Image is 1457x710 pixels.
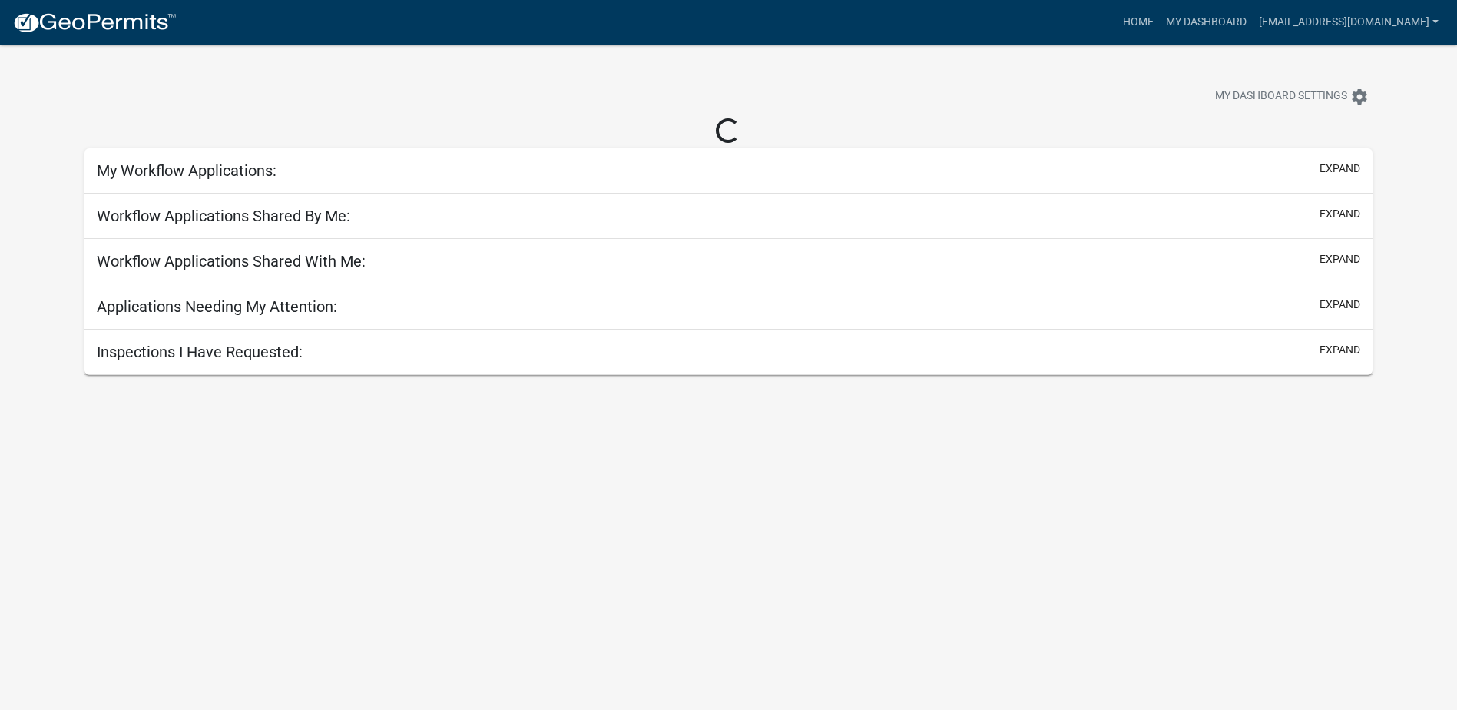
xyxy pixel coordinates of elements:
[1350,88,1369,106] i: settings
[1253,8,1445,37] a: [EMAIL_ADDRESS][DOMAIN_NAME]
[1320,342,1360,358] button: expand
[97,297,337,316] h5: Applications Needing My Attention:
[1320,251,1360,267] button: expand
[97,207,350,225] h5: Workflow Applications Shared By Me:
[1160,8,1253,37] a: My Dashboard
[97,252,366,270] h5: Workflow Applications Shared With Me:
[97,343,303,361] h5: Inspections I Have Requested:
[1117,8,1160,37] a: Home
[1320,297,1360,313] button: expand
[1215,88,1347,106] span: My Dashboard Settings
[1203,81,1381,111] button: My Dashboard Settingssettings
[97,161,276,180] h5: My Workflow Applications:
[1320,206,1360,222] button: expand
[1320,161,1360,177] button: expand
